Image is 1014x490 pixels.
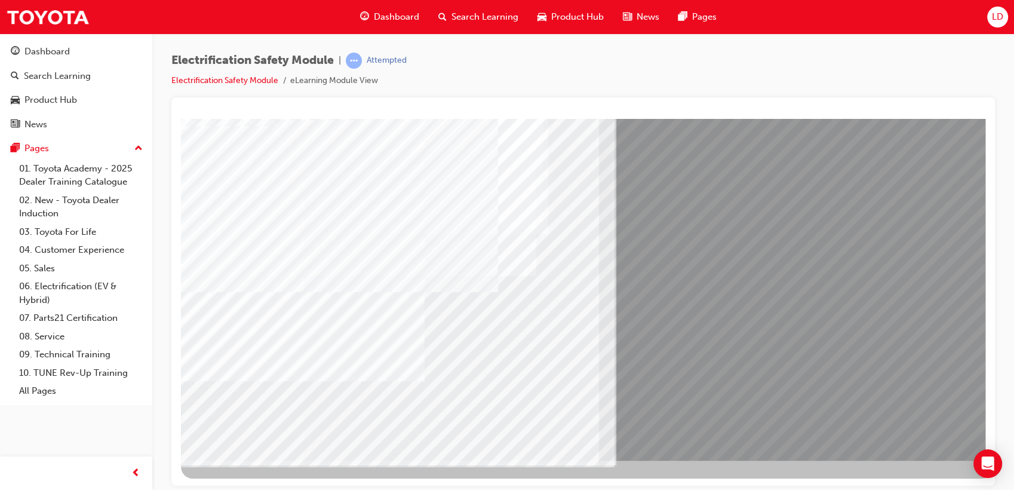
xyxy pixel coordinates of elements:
a: 05. Sales [14,259,148,278]
span: news-icon [11,120,20,130]
span: | [339,54,341,68]
span: Search Learning [451,10,518,24]
div: Pages [24,142,49,155]
img: Trak [6,4,90,30]
a: 08. Service [14,327,148,346]
a: 06. Electrification (EV & Hybrid) [14,277,148,309]
span: Product Hub [551,10,604,24]
div: Attempted [367,55,407,66]
span: Pages [692,10,717,24]
div: Open Intercom Messenger [973,449,1002,478]
div: Dashboard [24,45,70,59]
a: guage-iconDashboard [351,5,429,29]
span: pages-icon [678,10,687,24]
div: Search Learning [24,69,91,83]
button: DashboardSearch LearningProduct HubNews [5,38,148,137]
div: Product Hub [24,93,77,107]
li: eLearning Module View [290,74,378,88]
span: Electrification Safety Module [171,54,334,68]
span: guage-icon [11,47,20,57]
a: car-iconProduct Hub [528,5,613,29]
a: pages-iconPages [669,5,726,29]
a: All Pages [14,382,148,400]
a: 09. Technical Training [14,345,148,364]
span: car-icon [11,95,20,106]
span: search-icon [438,10,447,24]
span: car-icon [537,10,546,24]
button: Pages [5,137,148,160]
span: prev-icon [131,466,140,481]
a: 02. New - Toyota Dealer Induction [14,191,148,223]
div: News [24,118,47,131]
a: 07. Parts21 Certification [14,309,148,327]
a: Dashboard [5,41,148,63]
a: 10. TUNE Rev-Up Training [14,364,148,382]
a: news-iconNews [613,5,669,29]
span: News [637,10,659,24]
a: News [5,114,148,136]
a: search-iconSearch Learning [429,5,528,29]
span: guage-icon [360,10,369,24]
a: 01. Toyota Academy - 2025 Dealer Training Catalogue [14,160,148,191]
a: Product Hub [5,89,148,111]
a: 03. Toyota For Life [14,223,148,241]
a: 04. Customer Experience [14,241,148,259]
a: Electrification Safety Module [171,75,278,85]
span: pages-icon [11,143,20,154]
span: news-icon [623,10,632,24]
span: learningRecordVerb_ATTEMPT-icon [346,53,362,69]
span: search-icon [11,71,19,82]
button: LD [987,7,1008,27]
span: Dashboard [374,10,419,24]
span: LD [992,10,1003,24]
span: up-icon [134,141,143,157]
a: Search Learning [5,65,148,87]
